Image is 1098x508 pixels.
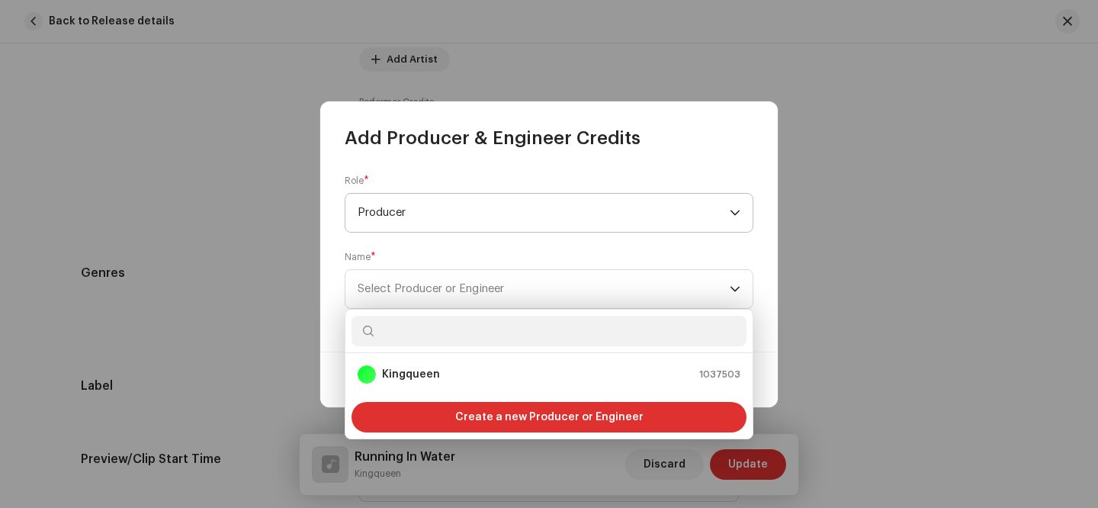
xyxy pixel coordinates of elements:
[352,359,746,390] li: Kingqueen
[730,270,740,308] div: dropdown trigger
[345,353,753,396] ul: Option List
[345,175,369,187] label: Role
[730,194,740,232] div: dropdown trigger
[455,402,644,432] span: Create a new Producer or Engineer
[345,251,376,263] label: Name
[345,126,640,150] span: Add Producer & Engineer Credits
[358,283,504,294] span: Select Producer or Engineer
[358,270,730,308] span: Select Producer or Engineer
[382,367,440,382] strong: Kingqueen
[699,367,740,382] span: 1037503
[358,194,730,232] span: Producer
